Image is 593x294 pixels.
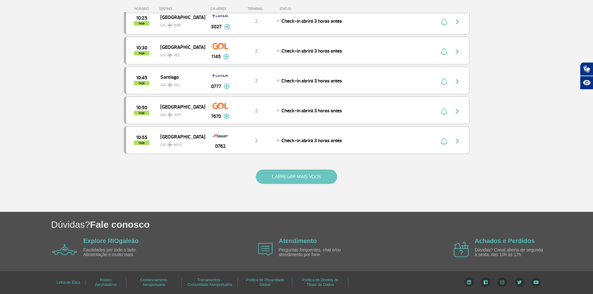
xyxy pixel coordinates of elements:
[136,105,147,110] span: 2025-08-28 10:50:00
[134,51,149,55] span: hoje
[51,218,593,231] h1: Dúvidas?
[258,243,273,256] img: airplane icon
[441,78,447,85] img: sino-painel-voo.svg
[580,62,593,90] div: Plugin de acessibilidade da Hand Talk.
[580,62,593,76] button: Abrir tradutor de língua de sinais.
[255,18,258,24] span: 2
[160,49,200,58] span: GIG
[174,112,181,118] span: AEP
[140,276,167,289] a: Credenciamento Aeroportuário
[279,248,350,257] p: Perguntas frequentes, chat e/ou atendimento por fone.
[279,237,317,244] a: Atendimento
[580,76,593,90] button: Abrir recursos assistivos.
[159,7,205,11] div: DESTINO
[167,23,173,28] img: destiny_airplane.svg
[281,108,342,114] span: Check-in abrirá 3 horas antes
[205,7,236,11] div: CIA AÉREA
[211,83,221,90] span: 0777
[211,113,221,120] span: 7670
[255,78,258,84] span: 2
[211,53,221,60] span: 1145
[255,48,258,54] span: 2
[211,23,222,30] span: 3027
[134,21,149,26] span: hoje
[187,276,232,289] a: Treinamentos - Comunidade Aeroportuária
[255,108,258,114] span: 2
[475,237,534,244] a: Achados e Perdidos
[160,73,200,81] span: Santiago
[224,84,230,89] img: mais-info-painel-voo.svg
[134,111,149,115] span: hoje
[464,278,474,287] img: LinkedIn
[167,82,173,87] img: destiny_airplane.svg
[223,54,229,59] img: mais-info-painel-voo.svg
[167,142,173,147] img: destiny_airplane.svg
[255,138,258,144] span: 2
[160,109,200,118] span: GIG
[136,135,147,140] span: 2025-08-28 10:55:00
[174,53,180,58] span: REC
[95,276,117,289] a: Ruídos Aeronáuticos
[215,142,226,150] span: 0762
[281,18,342,24] span: Check-in abrirá 3 horas antes
[441,48,447,55] img: sino-painel-voo.svg
[481,278,490,287] img: Facebook
[56,278,80,287] a: Linha de Ética
[441,18,447,26] img: sino-painel-voo.svg
[515,278,524,287] img: Twitter
[160,79,200,88] span: GIG
[134,81,149,85] span: hoje
[256,170,337,184] button: CARREGAR MAIS VOOS
[281,48,342,54] span: Check-in abrirá 3 horas antes
[224,114,229,119] img: mais-info-painel-voo.svg
[454,242,469,257] img: airplane icon
[475,248,546,257] p: Dúvidas? Canal aberto de segunda à sexta, das 10h às 17h.
[281,138,342,144] span: Check-in abrirá 3 horas antes
[52,244,77,255] img: airplane icon
[441,108,447,115] img: sino-painel-voo.svg
[167,112,173,117] img: destiny_airplane.svg
[174,82,180,88] span: SCL
[174,23,181,28] span: BSB
[454,138,461,145] img: seta-direita-painel-voo.svg
[160,133,200,141] span: [GEOGRAPHIC_DATA]
[160,139,200,148] span: GIG
[497,278,507,287] img: Instagram
[160,19,200,28] span: GIG
[454,18,461,26] img: seta-direita-painel-voo.svg
[90,219,150,230] span: Fale conosco
[167,53,173,58] img: destiny_airplane.svg
[83,237,139,244] a: Explore RIOgaleão
[134,141,149,145] span: hoje
[236,7,276,11] div: TERMINAL
[302,276,339,289] a: Política de Direitos do Titular de Dados
[126,7,160,11] div: HORÁRIO
[136,16,147,20] span: 2025-08-28 10:25:00
[276,7,327,11] div: STATUS
[454,48,461,55] img: seta-direita-painel-voo.svg
[160,43,200,51] span: [GEOGRAPHIC_DATA]
[136,76,147,80] span: 2025-08-28 10:45:00
[531,278,541,287] img: YouTube
[174,142,182,148] span: MVD
[160,103,200,111] span: [GEOGRAPHIC_DATA]
[160,13,200,21] span: [GEOGRAPHIC_DATA]
[224,24,230,30] img: mais-info-painel-voo.svg
[441,138,447,145] img: sino-painel-voo.svg
[83,248,155,257] p: Facilidades por todo o lado. Alimentação e muito mais.
[136,46,147,50] span: 2025-08-28 10:30:00
[281,78,342,84] span: Check-in abrirá 3 horas antes
[454,108,461,115] img: seta-direita-painel-voo.svg
[246,276,284,289] a: Política de Privacidade Global
[454,78,461,85] img: seta-direita-painel-voo.svg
